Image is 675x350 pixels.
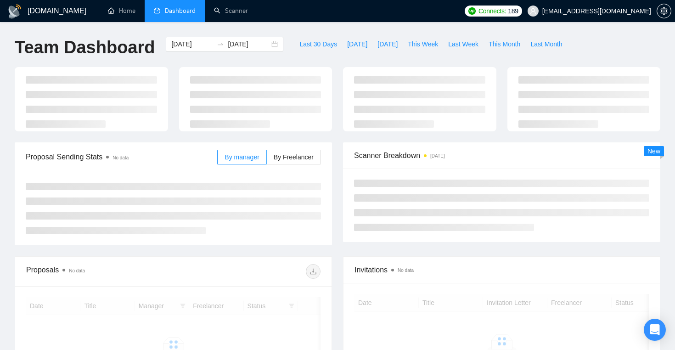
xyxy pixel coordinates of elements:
span: No data [69,268,85,273]
span: [DATE] [377,39,398,49]
button: This Week [403,37,443,51]
a: setting [657,7,671,15]
span: Last 30 Days [299,39,337,49]
span: swap-right [217,40,224,48]
button: [DATE] [372,37,403,51]
span: New [647,147,660,155]
button: Last 30 Days [294,37,342,51]
input: Start date [171,39,213,49]
span: This Week [408,39,438,49]
span: [DATE] [347,39,367,49]
span: Last Week [448,39,478,49]
div: Proposals [26,264,174,279]
div: Open Intercom Messenger [644,319,666,341]
span: No data [112,155,129,160]
span: setting [657,7,671,15]
button: Last Month [525,37,567,51]
span: user [530,8,536,14]
img: upwork-logo.png [468,7,476,15]
span: By Freelancer [274,153,314,161]
button: Last Week [443,37,484,51]
img: logo [7,4,22,19]
span: Last Month [530,39,562,49]
span: This Month [489,39,520,49]
h1: Team Dashboard [15,37,155,58]
span: Dashboard [165,7,196,15]
span: dashboard [154,7,160,14]
span: to [217,40,224,48]
span: Connects: [478,6,506,16]
span: Proposal Sending Stats [26,151,217,163]
span: Scanner Breakdown [354,150,649,161]
input: End date [228,39,270,49]
button: setting [657,4,671,18]
span: No data [398,268,414,273]
time: [DATE] [430,153,444,158]
span: By manager [225,153,259,161]
span: 189 [508,6,518,16]
a: searchScanner [214,7,248,15]
a: homeHome [108,7,135,15]
span: Invitations [354,264,649,276]
button: [DATE] [342,37,372,51]
button: This Month [484,37,525,51]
